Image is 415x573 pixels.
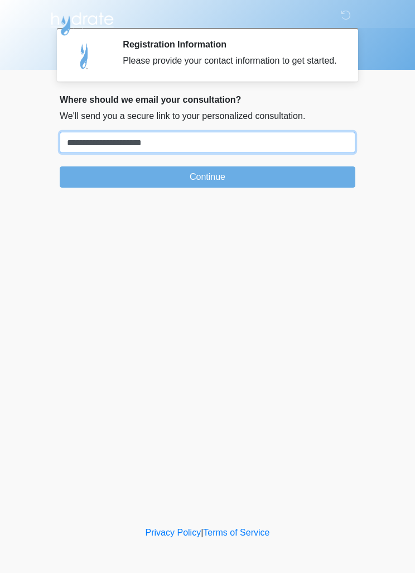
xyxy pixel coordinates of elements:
[49,8,115,36] img: Hydrate IV Bar - Scottsdale Logo
[60,166,355,188] button: Continue
[68,39,102,73] img: Agent Avatar
[201,528,203,537] a: |
[146,528,201,537] a: Privacy Policy
[60,94,355,105] h2: Where should we email your consultation?
[123,54,339,68] div: Please provide your contact information to get started.
[203,528,269,537] a: Terms of Service
[60,109,355,123] p: We'll send you a secure link to your personalized consultation.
